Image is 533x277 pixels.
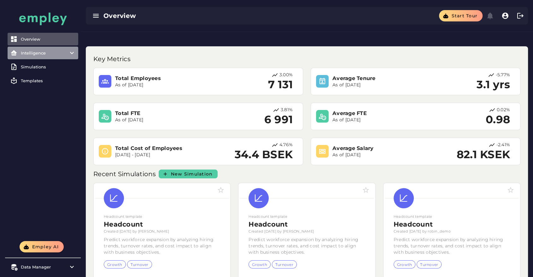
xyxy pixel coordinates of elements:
p: As of [DATE] [332,117,432,123]
p: Recent Simulations [93,169,157,179]
a: Overview [8,33,78,45]
span: New Simulation [171,171,213,177]
h2: 0.98 [486,113,510,126]
h2: 82.1 KSEK [457,148,510,161]
a: Templates [8,74,78,87]
h2: 6 991 [264,113,293,126]
div: Intelligence [21,50,65,55]
p: As of [DATE] [332,152,432,158]
p: [DATE] - [DATE] [115,152,215,158]
span: Empley AI [32,244,59,250]
div: Simulations [21,64,76,69]
h3: Average Salary [332,145,432,152]
p: Key Metrics [93,54,132,64]
h3: Total Employees [115,75,215,82]
h3: Average Tenure [332,75,432,82]
h2: 7 131 [268,78,293,91]
p: As of [DATE] [115,117,215,123]
div: Data Manager [21,264,65,269]
p: 3.00% [279,72,293,78]
span: Start tour [451,13,477,19]
p: 3.81% [281,107,293,113]
div: Overview [103,11,271,20]
h3: Average FTE [332,110,432,117]
a: Simulations [8,61,78,73]
p: 0.02% [497,107,510,113]
a: New Simulation [159,170,218,178]
h2: 34.4 BSEK [235,148,293,161]
p: -5.77% [496,72,510,78]
button: Start tour [439,10,483,21]
p: As of [DATE] [332,82,432,88]
p: 4.76% [279,142,293,148]
div: Overview [21,37,76,42]
p: -2.41% [496,142,510,148]
div: Templates [21,78,76,83]
h3: Total Cost of Employees [115,145,215,152]
h3: Total FTE [115,110,215,117]
p: As of [DATE] [115,82,215,88]
button: Empley AI [20,241,64,252]
h2: 3.1 yrs [477,78,510,91]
